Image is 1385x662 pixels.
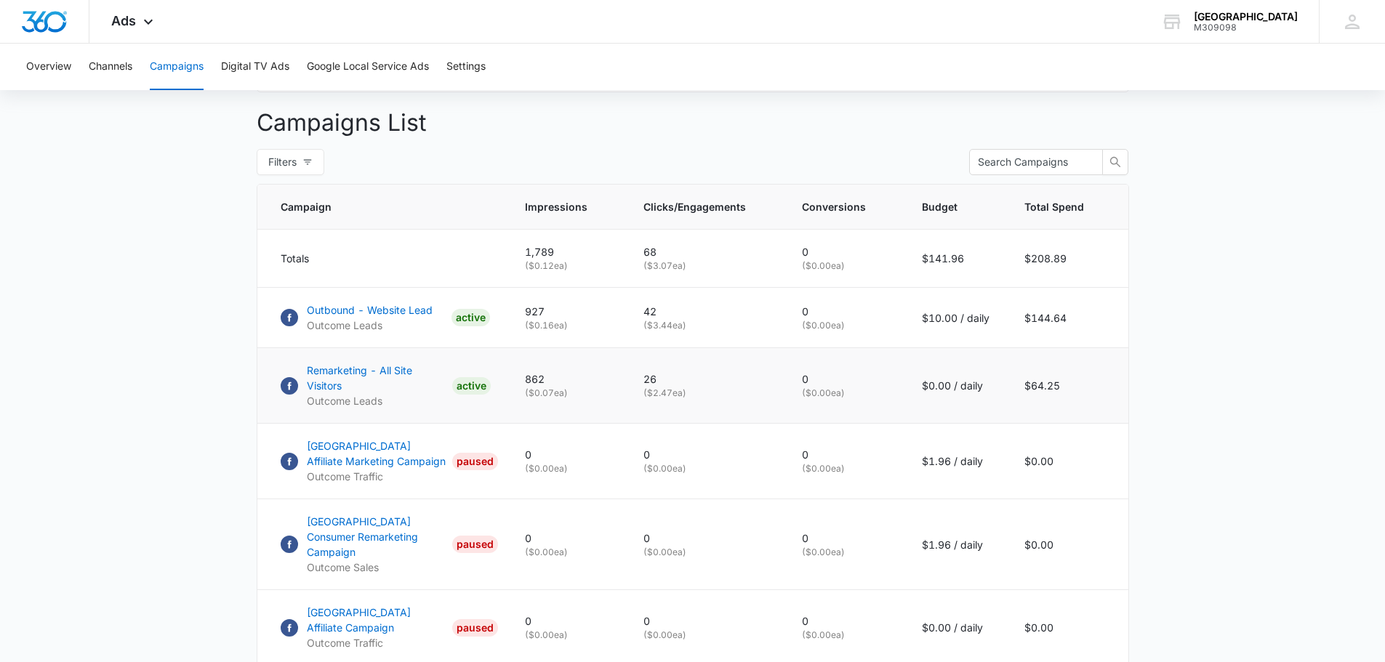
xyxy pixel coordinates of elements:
[1007,499,1128,590] td: $0.00
[1102,149,1128,175] button: search
[281,377,298,395] img: Facebook
[307,605,446,635] p: [GEOGRAPHIC_DATA] Affiliate Campaign
[307,318,433,333] p: Outcome Leads
[525,462,609,475] p: ( $0.00 ea)
[452,377,491,395] div: ACTIVE
[281,514,490,575] a: Facebook[GEOGRAPHIC_DATA] Consumer Remarketing CampaignOutcome SalesPAUSED
[281,438,490,484] a: Facebook[GEOGRAPHIC_DATA] Affiliate Marketing CampaignOutcome TrafficPAUSED
[281,605,490,650] a: Facebook[GEOGRAPHIC_DATA] Affiliate CampaignOutcome TrafficPAUSED
[281,619,298,637] img: Facebook
[643,530,767,546] p: 0
[643,304,767,319] p: 42
[643,613,767,629] p: 0
[452,453,498,470] div: PAUSED
[802,319,887,332] p: ( $0.00 ea)
[802,387,887,400] p: ( $0.00 ea)
[525,304,609,319] p: 927
[111,13,136,28] span: Ads
[802,304,887,319] p: 0
[643,387,767,400] p: ( $2.47 ea)
[221,44,289,90] button: Digital TV Ads
[150,44,204,90] button: Campaigns
[802,244,887,259] p: 0
[643,447,767,462] p: 0
[281,363,490,408] a: FacebookRemarketing - All Site VisitorsOutcome LeadsACTIVE
[643,462,767,475] p: ( $0.00 ea)
[922,199,968,214] span: Budget
[307,635,446,650] p: Outcome Traffic
[451,309,490,326] div: ACTIVE
[525,546,609,559] p: ( $0.00 ea)
[452,536,498,553] div: PAUSED
[643,546,767,559] p: ( $0.00 ea)
[525,199,587,214] span: Impressions
[1007,288,1128,348] td: $144.64
[1024,199,1084,214] span: Total Spend
[26,44,71,90] button: Overview
[281,251,490,266] div: Totals
[268,154,297,170] span: Filters
[802,259,887,273] p: ( $0.00 ea)
[525,387,609,400] p: ( $0.07 ea)
[1007,230,1128,288] td: $208.89
[802,629,887,642] p: ( $0.00 ea)
[643,319,767,332] p: ( $3.44 ea)
[922,251,989,266] p: $141.96
[922,378,989,393] p: $0.00 / daily
[922,537,989,552] p: $1.96 / daily
[525,530,609,546] p: 0
[643,259,767,273] p: ( $3.07 ea)
[525,259,609,273] p: ( $0.12 ea)
[281,453,298,470] img: Facebook
[281,199,469,214] span: Campaign
[281,302,490,333] a: FacebookOutbound - Website LeadOutcome LeadsACTIVE
[307,302,433,318] p: Outbound - Website Lead
[1007,348,1128,424] td: $64.25
[643,371,767,387] p: 26
[802,447,887,462] p: 0
[307,363,446,393] p: Remarketing - All Site Visitors
[802,199,866,214] span: Conversions
[1194,11,1298,23] div: account name
[525,244,609,259] p: 1,789
[922,310,989,326] p: $10.00 / daily
[1103,156,1128,168] span: search
[281,309,298,326] img: Facebook
[307,393,446,408] p: Outcome Leads
[257,149,324,175] button: Filters
[922,453,989,469] p: $1.96 / daily
[257,105,1129,140] p: Campaigns List
[643,629,767,642] p: ( $0.00 ea)
[89,44,132,90] button: Channels
[802,462,887,475] p: ( $0.00 ea)
[307,44,429,90] button: Google Local Service Ads
[802,546,887,559] p: ( $0.00 ea)
[643,244,767,259] p: 68
[307,438,446,469] p: [GEOGRAPHIC_DATA] Affiliate Marketing Campaign
[281,536,298,553] img: Facebook
[922,620,989,635] p: $0.00 / daily
[525,447,609,462] p: 0
[307,514,446,560] p: [GEOGRAPHIC_DATA] Consumer Remarketing Campaign
[452,619,498,637] div: PAUSED
[1194,23,1298,33] div: account id
[802,613,887,629] p: 0
[643,199,746,214] span: Clicks/Engagements
[525,371,609,387] p: 862
[525,319,609,332] p: ( $0.16 ea)
[525,613,609,629] p: 0
[1007,424,1128,499] td: $0.00
[802,530,887,546] p: 0
[307,560,446,575] p: Outcome Sales
[307,469,446,484] p: Outcome Traffic
[802,371,887,387] p: 0
[978,154,1083,170] input: Search Campaigns
[525,629,609,642] p: ( $0.00 ea)
[446,44,486,90] button: Settings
